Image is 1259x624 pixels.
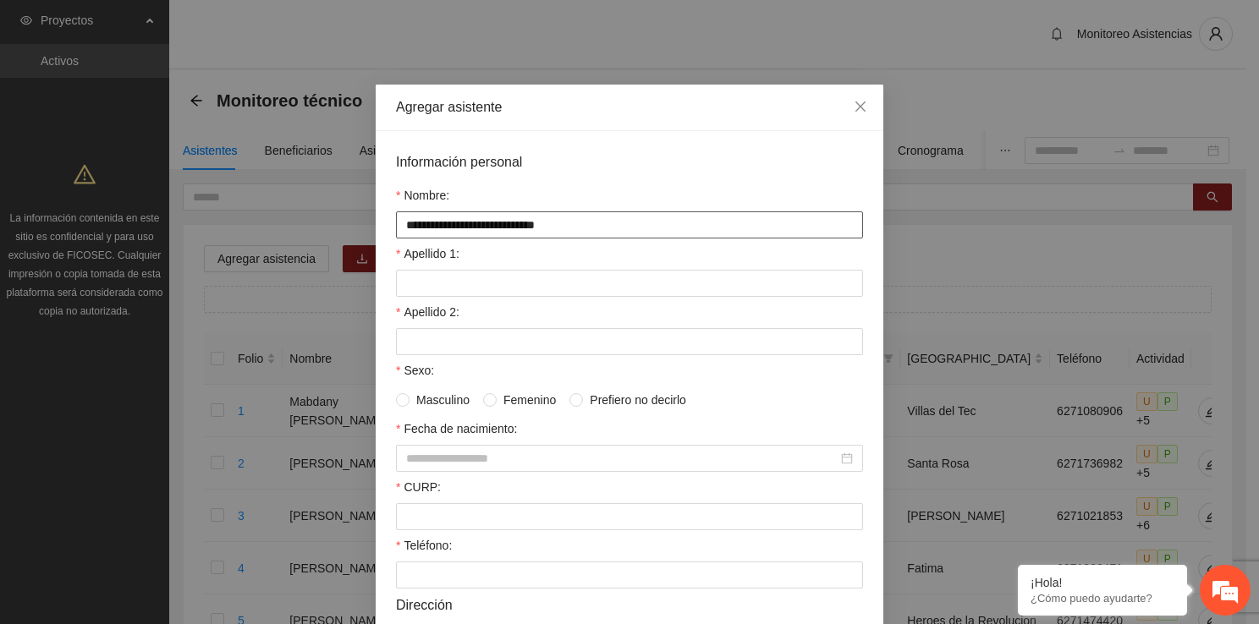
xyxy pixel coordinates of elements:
span: Femenino [497,391,563,409]
label: Apellido 2: [396,303,459,321]
input: CURP: [396,503,863,530]
div: ¡Hola! [1031,576,1174,589]
label: Apellido 1: [396,244,459,263]
button: Close [838,85,883,130]
span: Prefiero no decirlo [583,391,693,409]
div: Agregar asistente [396,98,863,117]
input: Apellido 1: [396,270,863,297]
span: Masculino [410,391,476,409]
textarea: Escriba su mensaje y pulse “Intro” [8,431,322,490]
span: Dirección [396,594,453,616]
div: Chatee con nosotros ahora [88,86,284,108]
label: Fecha de nacimiento: [396,419,517,438]
label: Nombre: [396,186,449,205]
span: Estamos en línea. [98,211,234,381]
label: CURP: [396,478,441,496]
span: Información personal [396,151,522,172]
div: Minimizar ventana de chat en vivo [278,8,318,49]
input: Teléfono: [396,561,863,588]
label: Sexo: [396,361,434,380]
span: close [854,100,867,113]
input: Apellido 2: [396,328,863,355]
input: Fecha de nacimiento: [406,449,838,468]
label: Teléfono: [396,536,452,555]
p: ¿Cómo puedo ayudarte? [1031,592,1174,605]
input: Nombre: [396,211,863,238]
